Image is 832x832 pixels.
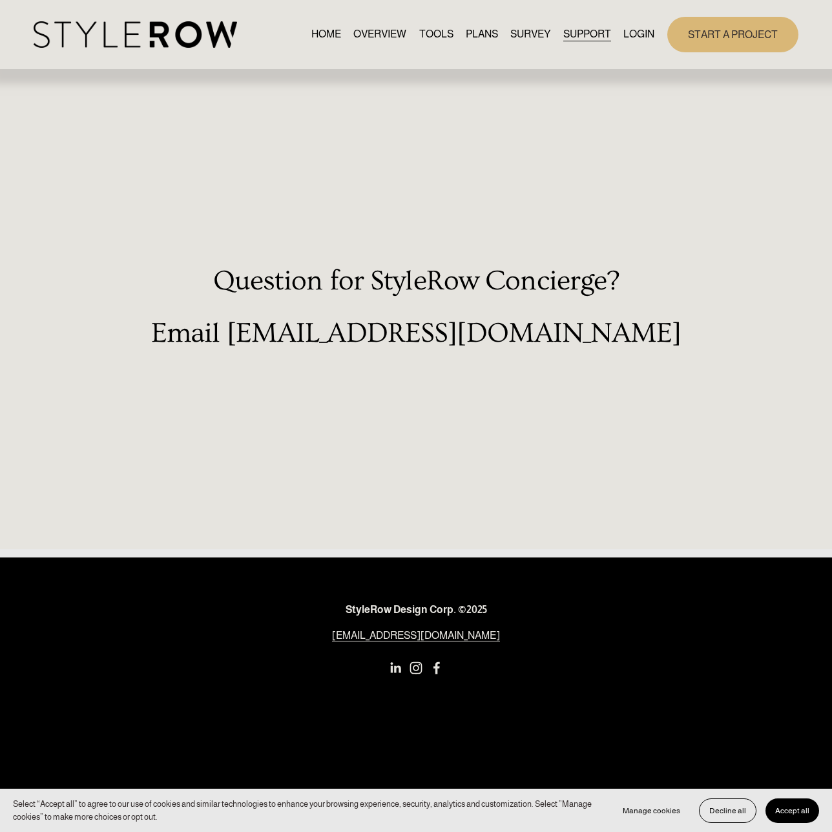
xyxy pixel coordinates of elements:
p: Select “Accept all” to agree to our use of cookies and similar technologies to enhance your brows... [13,798,600,823]
a: TOOLS [419,26,453,43]
a: Instagram [410,661,422,674]
button: Manage cookies [613,798,690,823]
span: Manage cookies [623,806,680,815]
a: LinkedIn [389,661,402,674]
a: OVERVIEW [353,26,406,43]
button: Accept all [765,798,819,823]
a: LOGIN [623,26,654,43]
a: HOME [311,26,341,43]
span: Accept all [775,806,809,815]
a: PLANS [466,26,498,43]
button: Decline all [699,798,756,823]
a: START A PROJECT [667,17,798,52]
a: [EMAIL_ADDRESS][DOMAIN_NAME] [332,628,500,643]
h2: Question for StyleRow Concierge? [34,265,799,297]
a: Facebook [430,661,443,674]
strong: StyleRow Design Corp. ©2025 [346,604,487,615]
span: SUPPORT [563,26,611,42]
a: folder dropdown [563,26,611,43]
img: StyleRow [34,21,237,48]
span: Decline all [709,806,746,815]
a: SURVEY [510,26,550,43]
h2: Email [EMAIL_ADDRESS][DOMAIN_NAME] [34,318,799,349]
